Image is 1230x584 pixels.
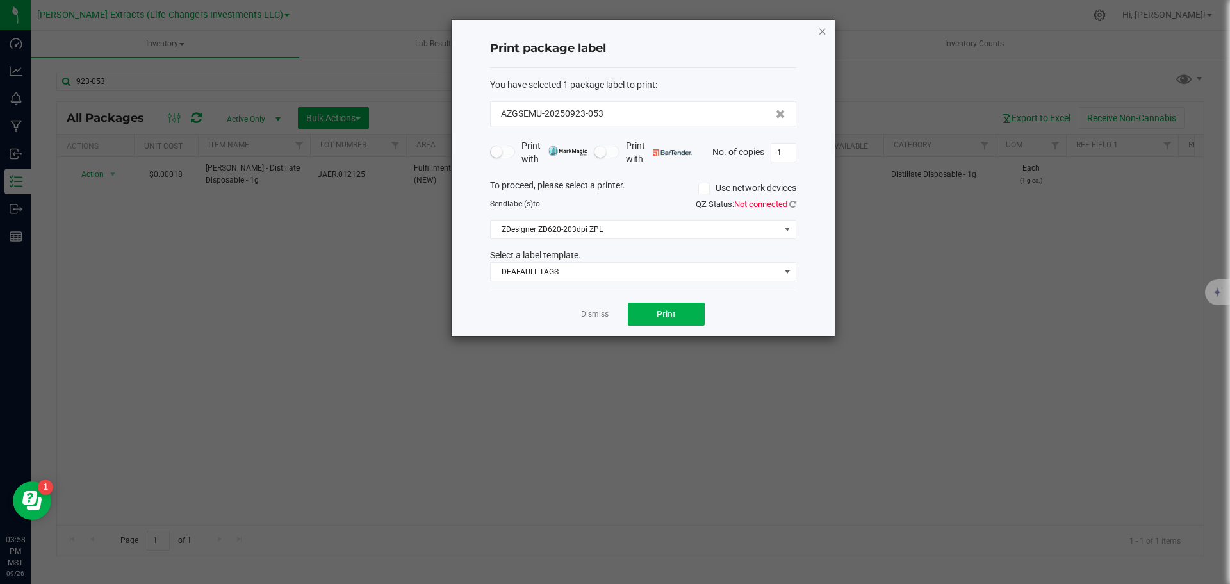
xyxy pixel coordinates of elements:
[490,199,542,208] span: Send to:
[712,146,764,156] span: No. of copies
[734,199,787,209] span: Not connected
[657,309,676,319] span: Print
[581,309,609,320] a: Dismiss
[507,199,533,208] span: label(s)
[490,79,655,90] span: You have selected 1 package label to print
[696,199,796,209] span: QZ Status:
[490,78,796,92] div: :
[501,107,603,121] span: AZGSEMU-20250923-053
[653,149,692,156] img: bartender.png
[480,179,806,198] div: To proceed, please select a printer.
[480,249,806,262] div: Select a label template.
[548,146,587,156] img: mark_magic_cybra.png
[521,139,587,166] span: Print with
[626,139,692,166] span: Print with
[628,303,705,326] button: Print
[491,263,780,281] span: DEAFAULT TAGS
[13,481,51,520] iframe: Resource center
[491,221,780,238] span: ZDesigner ZD620-203dpi ZPL
[490,40,796,57] h4: Print package label
[38,480,53,495] iframe: Resource center unread badge
[698,181,796,195] label: Use network devices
